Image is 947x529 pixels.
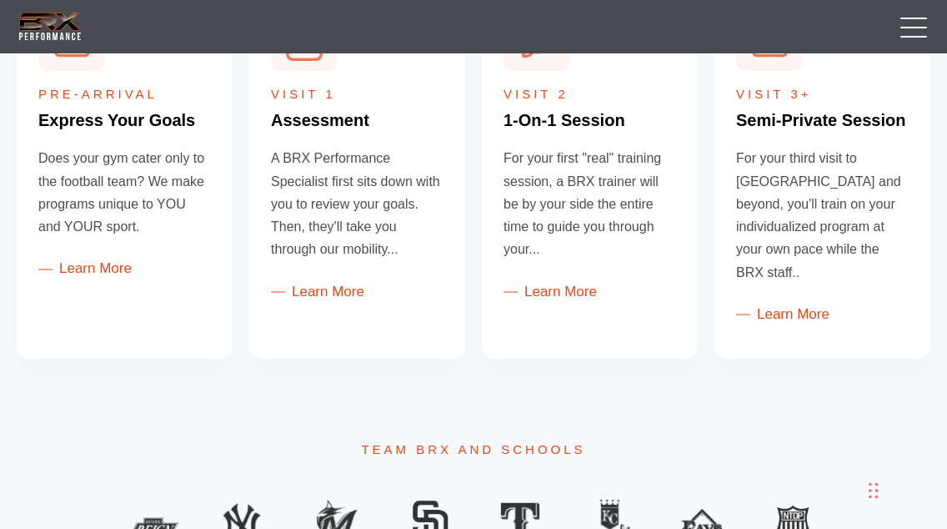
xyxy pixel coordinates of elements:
[271,284,364,300] a: Learn More
[33,442,914,457] span: Team BRX and Schools
[504,147,676,260] p: For your first "real" training session, a BRX trainer will be by your side the entire time to gui...
[736,306,829,322] a: Learn More
[38,110,211,130] h4: Express Your Goals
[504,284,597,300] a: Learn More
[271,110,443,130] h4: Assessment
[271,147,443,260] p: A BRX Performance Specialist first sits down with you to review your goals. Then, they'll take yo...
[38,87,211,102] h5: Pre-Arrival
[504,87,676,102] h5: Visit 2
[38,260,132,276] a: Learn More
[710,349,947,529] iframe: Chat Widget
[736,110,909,130] h4: S
[869,466,879,516] div: Drag
[736,147,909,283] p: For your third visit to [GEOGRAPHIC_DATA] and beyond, you'll train on your individualized program...
[271,87,443,102] h5: Visit 1
[736,87,909,102] h5: Visit 3+
[504,110,676,130] h4: 1-On-1 Session
[17,9,83,43] img: BRX Transparent Logo-2
[38,147,211,238] p: Does your gym cater only to the football team? We make programs unique to YOU and YOUR sport.
[747,111,905,129] span: emi-Private Session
